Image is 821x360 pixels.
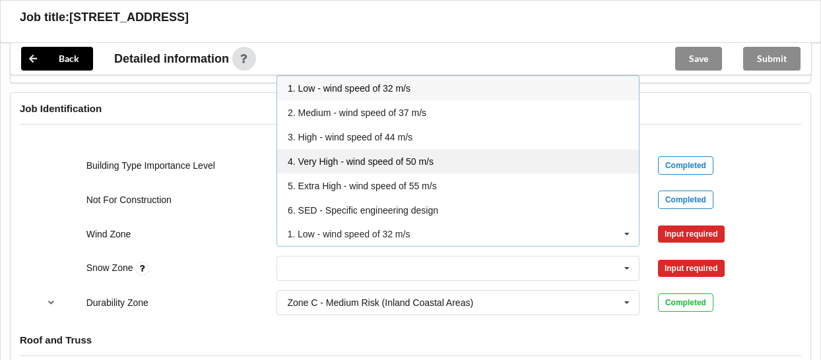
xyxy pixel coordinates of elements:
h4: Job Identification [20,102,801,115]
span: 6. SED - Specific engineering design [288,205,438,216]
div: Completed [658,191,713,209]
div: Input required [658,225,725,243]
h3: [STREET_ADDRESS] [69,10,189,25]
button: Back [21,47,93,71]
button: reference-toggle [39,291,65,315]
div: Zone C - Medium Risk (Inland Coastal Areas) [287,298,473,307]
span: 3. High - wind speed of 44 m/s [288,132,412,142]
label: Wind Zone [86,229,131,239]
h4: Roof and Truss [20,334,801,346]
div: Completed [658,293,713,312]
span: 5. Extra High - wind speed of 55 m/s [288,181,437,191]
label: Building Type Importance Level [86,160,215,171]
div: Completed [658,156,713,175]
label: Not For Construction [86,195,172,205]
label: Snow Zone [86,262,136,273]
span: Detailed information [114,53,229,65]
h3: Job title: [20,10,69,25]
span: 1. Low - wind speed of 32 m/s [288,83,410,94]
span: 4. Very High - wind speed of 50 m/s [288,156,434,167]
label: Durability Zone [86,297,148,308]
div: Input required [658,260,725,277]
span: 2. Medium - wind speed of 37 m/s [288,107,426,118]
